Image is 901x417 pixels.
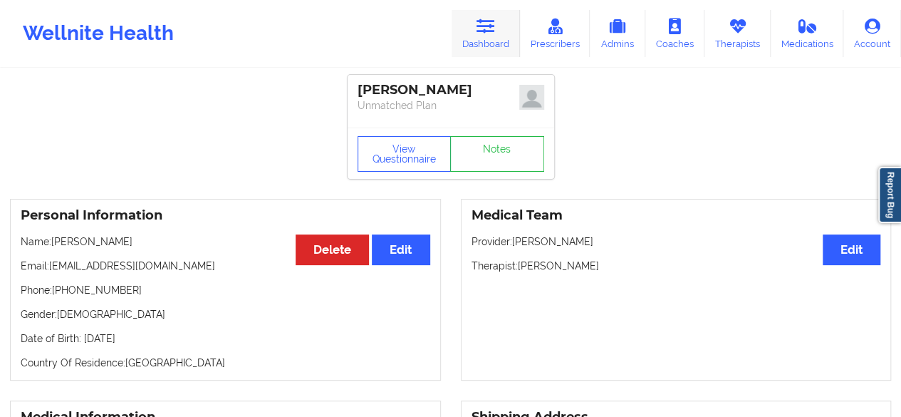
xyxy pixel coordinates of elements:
[878,167,901,223] a: Report Bug
[843,10,901,57] a: Account
[21,207,430,224] h3: Personal Information
[450,136,544,172] a: Notes
[771,10,844,57] a: Medications
[472,235,881,249] p: Provider: [PERSON_NAME]
[519,85,544,110] img: z+GWkhknzVudQAAAABJRU5ErkJggg==
[21,283,430,297] p: Phone: [PHONE_NUMBER]
[21,307,430,321] p: Gender: [DEMOGRAPHIC_DATA]
[452,10,520,57] a: Dashboard
[358,98,544,113] p: Unmatched Plan
[590,10,645,57] a: Admins
[358,136,452,172] button: View Questionnaire
[704,10,771,57] a: Therapists
[472,207,881,224] h3: Medical Team
[296,235,369,265] button: Delete
[645,10,704,57] a: Coaches
[372,235,429,265] button: Edit
[472,259,881,273] p: Therapist: [PERSON_NAME]
[823,235,880,265] button: Edit
[520,10,590,57] a: Prescribers
[21,235,430,249] p: Name: [PERSON_NAME]
[21,356,430,370] p: Country Of Residence: [GEOGRAPHIC_DATA]
[358,82,544,98] div: [PERSON_NAME]
[21,259,430,273] p: Email: [EMAIL_ADDRESS][DOMAIN_NAME]
[21,331,430,346] p: Date of Birth: [DATE]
